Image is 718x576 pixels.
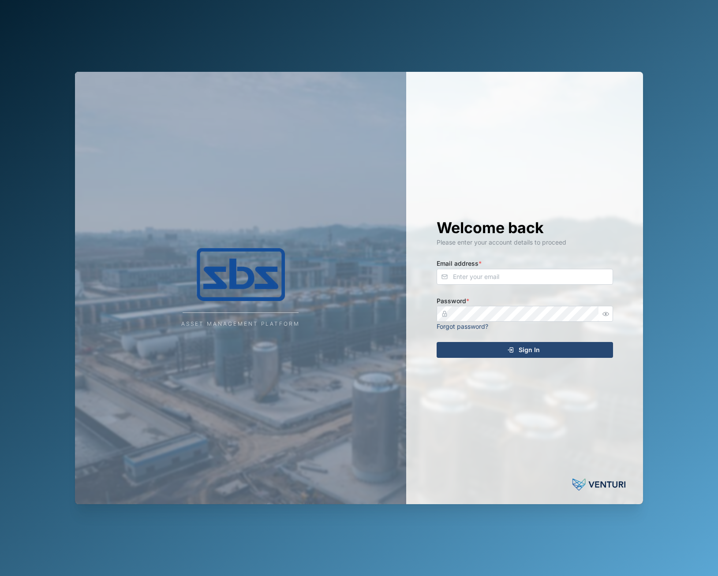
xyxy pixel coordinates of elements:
input: Enter your email [437,269,613,285]
h1: Welcome back [437,218,613,238]
img: Powered by: Venturi [572,476,625,494]
a: Forgot password? [437,323,488,330]
label: Email address [437,259,482,268]
div: Please enter your account details to proceed [437,238,613,247]
img: Company Logo [153,248,329,301]
div: Asset Management Platform [181,320,300,328]
label: Password [437,296,469,306]
span: Sign In [519,342,540,357]
button: Sign In [437,342,613,358]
